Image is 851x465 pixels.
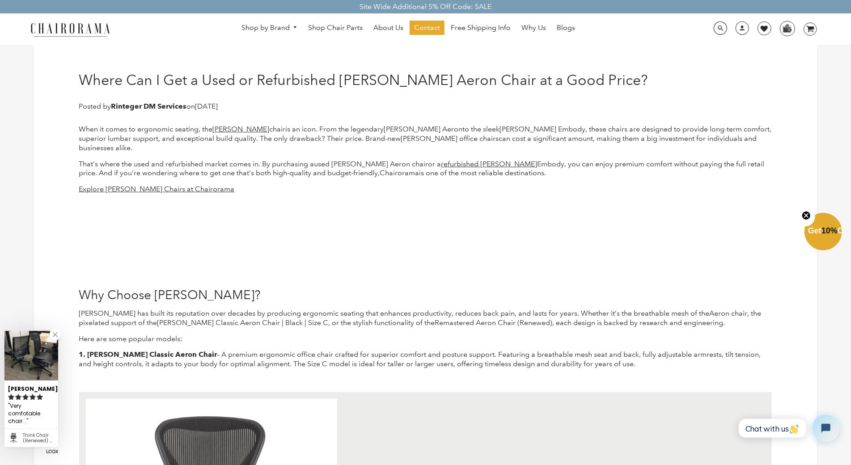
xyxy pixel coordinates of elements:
span: can cost a significant amount, making them a big investment for individuals and businesses alike. [79,134,757,152]
a: Shop by Brand [237,21,302,35]
a: Contact [410,21,445,35]
iframe: Tidio Chat [729,407,847,449]
svg: rating icon full [8,394,14,400]
span: Chairorama [380,169,419,177]
a: About Us [369,21,408,35]
strong: Rinteger DM Services [111,102,186,110]
span: Why Us [521,23,546,33]
div: Get10%OffClose teaser [804,214,842,251]
span: Remastered Aeron Chair (Renewed [435,318,550,327]
span: , you can enjoy premium comfort without paying the full retail price. And if you’re wondering whe... [79,160,764,178]
span: or a [428,160,441,168]
span: Here are some popular models: [79,334,182,343]
span: [PERSON_NAME] has built its reputation over decades by producing ergonomic seating that enhances ... [79,309,709,317]
span: , the pixelated support of the [79,309,761,327]
a: [PERSON_NAME] [212,125,269,133]
span: Get Off [808,226,849,235]
a: Shop Chair Parts [304,21,367,35]
span: Why Choose [PERSON_NAME]? [79,287,261,302]
span: Embody [537,160,564,168]
a: Blogs [552,21,580,35]
h1: Where Can I Get a Used or Refurbished [PERSON_NAME] Aeron Chair at a Good Price? [79,72,648,89]
svg: rating icon full [30,394,36,400]
span: , these chairs are designed to provide long-term comfort, superior lumbar support, and exceptiona... [79,125,771,143]
svg: rating icon full [37,394,43,400]
button: Close teaser [797,206,815,226]
a: Explore [PERSON_NAME] Chairs at Chairorama [79,185,234,193]
span: , or the stylish functionality of the [328,318,435,327]
span: Blogs [557,23,575,33]
span: used [PERSON_NAME] Aeron chair [314,160,428,168]
span: [PERSON_NAME] office chairs [401,134,499,143]
span: – A premium ergonomic office chair crafted for superior comfort and posture support. Featuring a ... [79,350,761,368]
span: 10% [821,226,838,235]
img: chairorama [25,21,115,37]
span: chair [269,125,285,133]
time: [DATE] [195,102,218,110]
svg: rating icon full [15,394,21,400]
div: Very comfotable chair... [8,402,55,426]
span: That’s where the used and refurbished market comes in. By purchasing a [79,160,314,168]
span: is an icon. From the legendary [285,125,384,133]
span: is one of the most reliable destinations. [419,169,546,177]
a: refurbished [PERSON_NAME] [441,160,537,168]
span: Aeron chair [709,309,747,317]
a: Free Shipping Info [446,21,515,35]
span: About Us [373,23,403,33]
span: Free Shipping Info [451,23,511,33]
span: Shop Chair Parts [308,23,363,33]
span: When it comes to ergonomic seating, the [79,125,212,133]
div: [PERSON_NAME] [8,382,55,393]
img: Siobhan C. review of Think Chair (Renewed) | Grey [4,331,58,380]
img: WhatsApp_Image_2024-07-12_at_16.23.01.webp [780,21,794,35]
span: Contact [414,23,440,33]
span: [PERSON_NAME] Classic Aeron Chair | Black | Size C [157,318,328,327]
div: Think Chair (Renewed) | Grey [23,433,55,444]
span: ), each design is backed by research and engineering. [550,318,725,327]
span: [PERSON_NAME] Embody [500,125,585,133]
strong: 1. [PERSON_NAME] Classic Aeron Chair [79,350,217,359]
p: Posted by on [79,102,648,111]
nav: DesktopNavigation [153,21,664,37]
span: to the sleek [462,125,500,133]
svg: rating icon full [22,394,29,400]
a: Why Us [517,21,550,35]
span: [PERSON_NAME] Aeron [384,125,462,133]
